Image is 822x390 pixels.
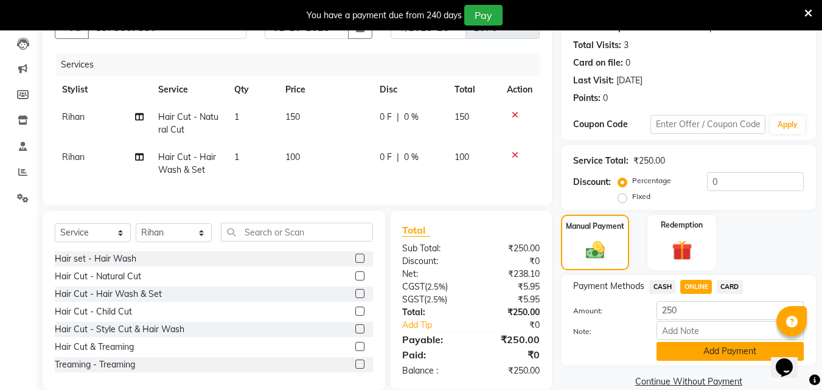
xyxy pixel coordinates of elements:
[573,280,644,293] span: Payment Methods
[62,151,85,162] span: Rihan
[573,176,611,189] div: Discount:
[221,223,373,242] input: Search or Scan
[393,242,471,255] div: Sub Total:
[55,288,162,301] div: Hair Cut - Hair Wash & Set
[393,347,471,362] div: Paid:
[624,39,629,52] div: 3
[158,151,216,175] span: Hair Cut - Hair Wash & Set
[573,92,601,105] div: Points:
[380,111,392,124] span: 0 F
[427,294,445,304] span: 2.5%
[564,305,647,316] label: Amount:
[632,175,671,186] label: Percentage
[657,342,804,361] button: Add Payment
[770,116,805,134] button: Apply
[632,191,650,202] label: Fixed
[471,293,549,306] div: ₹5.95
[397,111,399,124] span: |
[393,332,471,347] div: Payable:
[573,118,650,131] div: Coupon Code
[393,364,471,377] div: Balance :
[55,76,151,103] th: Stylist
[563,375,813,388] a: Continue Without Payment
[393,293,471,306] div: ( )
[471,347,549,362] div: ₹0
[402,294,424,305] span: SGST
[573,74,614,87] div: Last Visit:
[55,323,184,336] div: Hair Cut - Style Cut & Hair Wash
[573,39,621,52] div: Total Visits:
[771,341,810,378] iframe: chat widget
[573,155,629,167] div: Service Total:
[402,224,430,237] span: Total
[285,111,300,122] span: 150
[278,76,372,103] th: Price
[55,252,136,265] div: Hair set - Hair Wash
[616,74,643,87] div: [DATE]
[603,92,608,105] div: 0
[717,280,743,294] span: CARD
[471,268,549,280] div: ₹238.10
[393,268,471,280] div: Net:
[151,76,228,103] th: Service
[404,151,419,164] span: 0 %
[404,111,419,124] span: 0 %
[464,5,503,26] button: Pay
[455,151,469,162] span: 100
[393,280,471,293] div: ( )
[307,9,462,22] div: You have a payment due from 240 days
[680,280,712,294] span: ONLINE
[666,238,698,263] img: _gift.svg
[393,319,484,332] a: Add Tip
[380,151,392,164] span: 0 F
[471,364,549,377] div: ₹250.00
[471,255,549,268] div: ₹0
[372,76,447,103] th: Disc
[484,319,549,332] div: ₹0
[649,280,675,294] span: CASH
[471,280,549,293] div: ₹5.95
[471,242,549,255] div: ₹250.00
[393,306,471,319] div: Total:
[227,76,278,103] th: Qty
[633,155,665,167] div: ₹250.00
[55,305,132,318] div: Hair Cut - Child Cut
[471,332,549,347] div: ₹250.00
[580,239,611,261] img: _cash.svg
[427,282,445,291] span: 2.5%
[471,306,549,319] div: ₹250.00
[657,321,804,340] input: Add Note
[397,151,399,164] span: |
[657,301,804,320] input: Amount
[650,115,765,134] input: Enter Offer / Coupon Code
[447,76,500,103] th: Total
[573,57,623,69] div: Card on file:
[455,111,469,122] span: 150
[402,281,425,292] span: CGST
[393,255,471,268] div: Discount:
[158,111,218,135] span: Hair Cut - Natural Cut
[55,270,141,283] div: Hair Cut - Natural Cut
[56,54,549,76] div: Services
[566,221,624,232] label: Manual Payment
[234,151,239,162] span: 1
[661,220,703,231] label: Redemption
[62,111,85,122] span: Rihan
[625,57,630,69] div: 0
[234,111,239,122] span: 1
[55,341,134,353] div: Hair Cut & Treaming
[285,151,300,162] span: 100
[564,326,647,337] label: Note:
[500,76,540,103] th: Action
[55,358,135,371] div: Treaming - Treaming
